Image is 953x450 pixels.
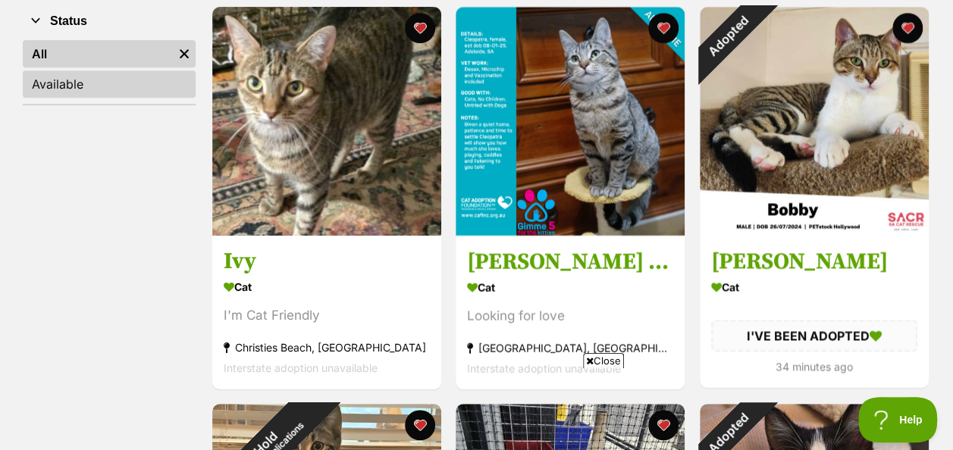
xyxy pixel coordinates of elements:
[467,361,621,374] span: Interstate adoption unavailable
[711,276,917,298] div: Cat
[467,247,673,276] h3: [PERSON_NAME] Just $50 Prices Will Rise Soon!
[405,13,435,43] button: favourite
[711,320,917,352] div: I'VE BEEN ADOPTED
[212,7,441,236] img: Ivy
[224,305,430,326] div: I'm Cat Friendly
[467,276,673,298] div: Cat
[173,40,196,67] a: Remove filter
[700,7,929,236] img: Bobby
[700,224,929,239] a: Adopted
[456,236,685,389] a: [PERSON_NAME] Just $50 Prices Will Rise Soon! Cat Looking for love [GEOGRAPHIC_DATA], [GEOGRAPHIC...
[649,13,679,43] button: favourite
[23,11,196,31] button: Status
[224,276,430,298] div: Cat
[467,337,673,358] div: [GEOGRAPHIC_DATA], [GEOGRAPHIC_DATA]
[711,356,917,377] div: 34 minutes ago
[711,247,917,276] h3: [PERSON_NAME]
[23,70,196,98] a: Available
[583,353,624,368] span: Close
[224,337,430,358] div: Christies Beach, [GEOGRAPHIC_DATA]
[467,305,673,326] div: Looking for love
[224,247,430,276] h3: Ivy
[858,397,938,442] iframe: Help Scout Beacon - Open
[456,7,685,236] img: Cleopatra Just $50 Prices Will Rise Soon!
[109,374,845,442] iframe: Advertisement
[23,37,196,104] div: Status
[212,236,441,389] a: Ivy Cat I'm Cat Friendly Christies Beach, [GEOGRAPHIC_DATA] Interstate adoption unavailable favou...
[700,236,929,388] a: [PERSON_NAME] Cat I'VE BEEN ADOPTED 34 minutes ago favourite
[892,13,923,43] button: favourite
[224,361,378,374] span: Interstate adoption unavailable
[23,40,173,67] a: All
